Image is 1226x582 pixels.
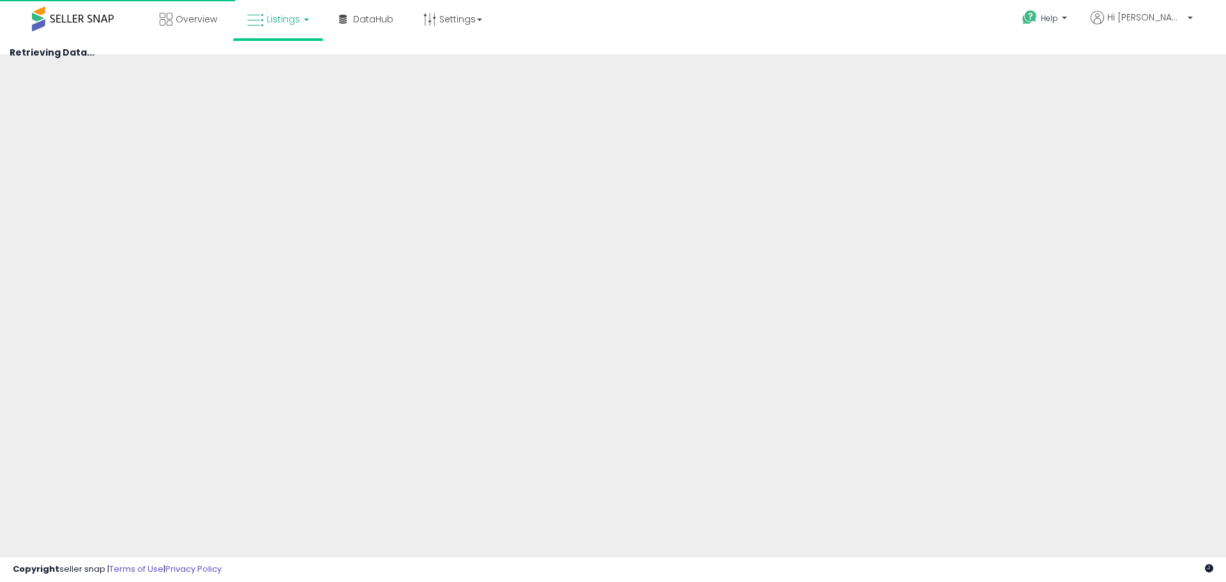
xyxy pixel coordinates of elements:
[1022,10,1038,26] i: Get Help
[267,13,300,26] span: Listings
[1107,11,1184,24] span: Hi [PERSON_NAME]
[176,13,217,26] span: Overview
[1091,11,1193,40] a: Hi [PERSON_NAME]
[353,13,393,26] span: DataHub
[1041,13,1058,24] span: Help
[10,48,1216,57] h4: Retrieving Data...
